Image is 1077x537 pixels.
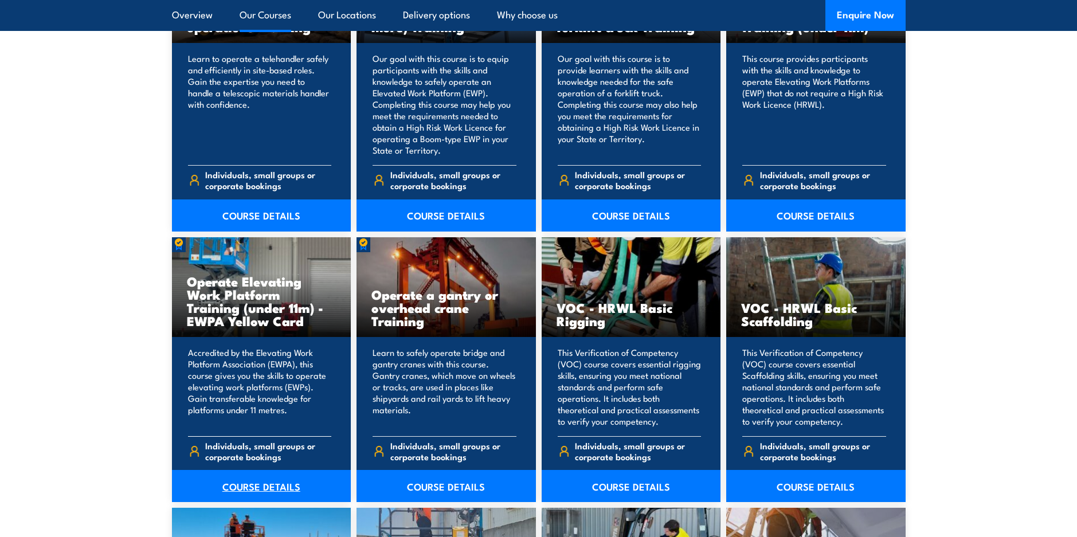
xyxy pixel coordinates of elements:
[726,470,906,502] a: COURSE DETAILS
[187,275,336,327] h3: Operate Elevating Work Platform Training (under 11m) - EWPA Yellow Card
[575,440,701,462] span: Individuals, small groups or corporate bookings
[205,440,331,462] span: Individuals, small groups or corporate bookings
[373,53,516,156] p: Our goal with this course is to equip participants with the skills and knowledge to safely operat...
[390,440,516,462] span: Individuals, small groups or corporate bookings
[172,199,351,232] a: COURSE DETAILS
[357,470,536,502] a: COURSE DETAILS
[188,53,332,156] p: Learn to operate a telehandler safely and efficiently in site-based roles. Gain the expertise you...
[558,347,702,427] p: This Verification of Competency (VOC) course covers essential rigging skills, ensuring you meet n...
[742,347,886,427] p: This Verification of Competency (VOC) course covers essential Scaffolding skills, ensuring you me...
[575,169,701,191] span: Individuals, small groups or corporate bookings
[726,199,906,232] a: COURSE DETAILS
[557,7,706,33] h3: Licence to operate a forklift truck Training
[205,169,331,191] span: Individuals, small groups or corporate bookings
[558,53,702,156] p: Our goal with this course is to provide learners with the skills and knowledge needed for the saf...
[188,347,332,427] p: Accredited by the Elevating Work Platform Association (EWPA), this course gives you the skills to...
[542,470,721,502] a: COURSE DETAILS
[741,301,891,327] h3: VOC - HRWL Basic Scaffolding
[557,301,706,327] h3: VOC - HRWL Basic Rigging
[390,169,516,191] span: Individuals, small groups or corporate bookings
[760,440,886,462] span: Individuals, small groups or corporate bookings
[742,53,886,156] p: This course provides participants with the skills and knowledge to operate Elevating Work Platfor...
[371,288,521,327] h3: Operate a gantry or overhead crane Training
[357,199,536,232] a: COURSE DETAILS
[172,470,351,502] a: COURSE DETAILS
[760,169,886,191] span: Individuals, small groups or corporate bookings
[373,347,516,427] p: Learn to safely operate bridge and gantry cranes with this course. Gantry cranes, which move on w...
[542,199,721,232] a: COURSE DETAILS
